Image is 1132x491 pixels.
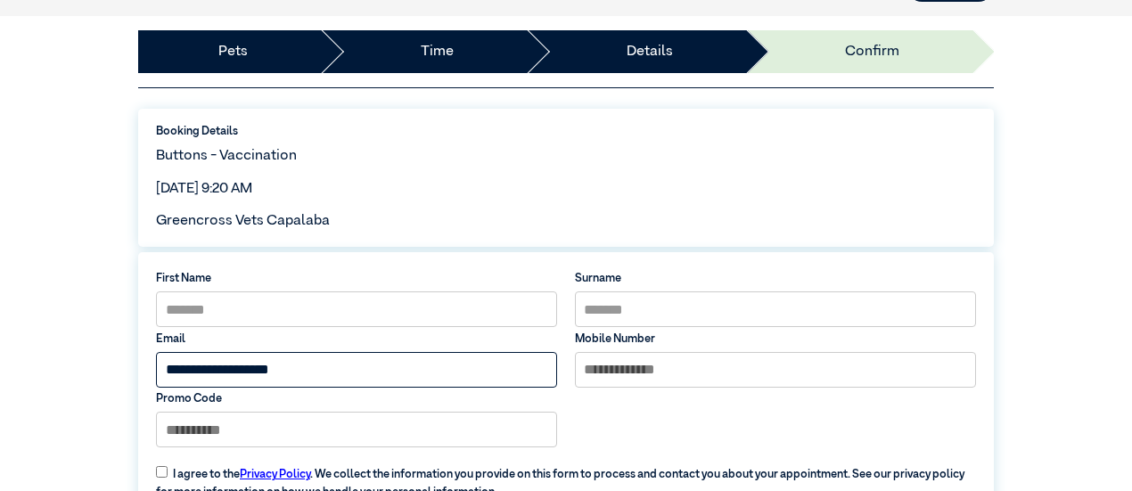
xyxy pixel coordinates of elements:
a: Details [627,41,673,62]
label: Promo Code [156,390,557,407]
label: Email [156,331,557,348]
a: Time [421,41,454,62]
span: [DATE] 9:20 AM [156,182,252,196]
label: Surname [575,270,976,287]
a: Privacy Policy [240,469,310,480]
span: Buttons - Vaccination [156,149,297,163]
a: Pets [218,41,248,62]
label: Booking Details [156,123,976,140]
input: I agree to thePrivacy Policy. We collect the information you provide on this form to process and ... [156,466,168,478]
label: First Name [156,270,557,287]
label: Mobile Number [575,331,976,348]
span: Greencross Vets Capalaba [156,214,330,228]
